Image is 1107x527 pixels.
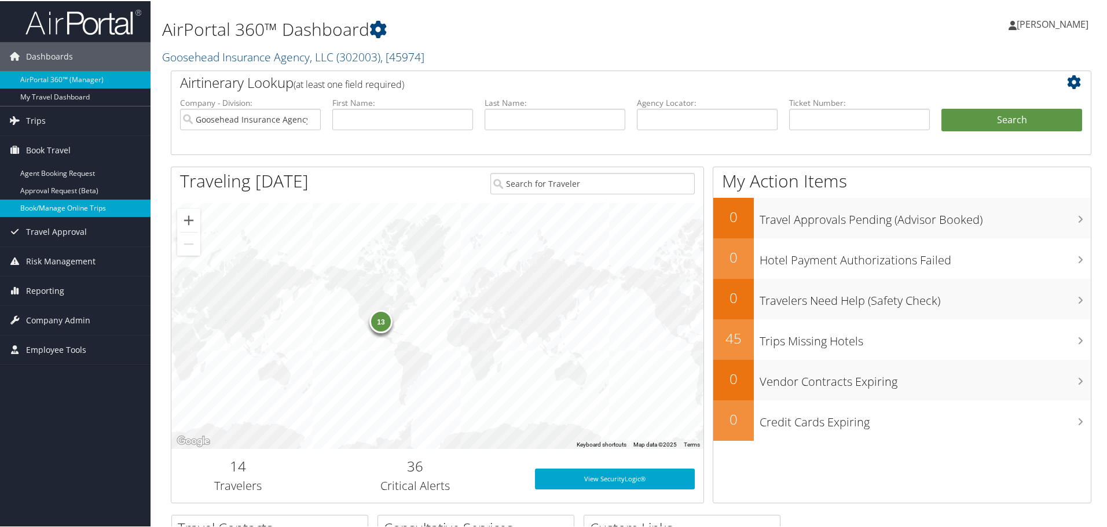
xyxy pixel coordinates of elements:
[332,96,473,108] label: First Name:
[26,305,90,334] span: Company Admin
[713,206,754,226] h2: 0
[485,96,625,108] label: Last Name:
[162,48,424,64] a: Goosehead Insurance Agency, LLC
[162,16,787,40] h1: AirPortal 360™ Dashboard
[180,96,321,108] label: Company - Division:
[713,197,1091,237] a: 0Travel Approvals Pending (Advisor Booked)
[713,327,754,347] h2: 45
[369,309,393,332] div: 13
[180,168,309,192] h1: Traveling [DATE]
[713,168,1091,192] h1: My Action Items
[26,216,87,245] span: Travel Approval
[313,455,518,475] h2: 36
[294,77,404,90] span: (at least one field required)
[760,205,1091,227] h3: Travel Approvals Pending (Advisor Booked)
[941,108,1082,131] button: Search
[180,455,296,475] h2: 14
[760,367,1091,389] h3: Vendor Contracts Expiring
[26,334,86,363] span: Employee Tools
[1017,17,1088,30] span: [PERSON_NAME]
[760,326,1091,348] h3: Trips Missing Hotels
[380,48,424,64] span: , [ 45974 ]
[760,407,1091,429] h3: Credit Cards Expiring
[180,72,1006,91] h2: Airtinerary Lookup
[336,48,380,64] span: ( 302003 )
[490,172,695,193] input: Search for Traveler
[713,246,754,266] h2: 0
[637,96,778,108] label: Agency Locator:
[713,318,1091,359] a: 45Trips Missing Hotels
[26,275,64,304] span: Reporting
[1009,6,1100,40] a: [PERSON_NAME]
[760,245,1091,267] h3: Hotel Payment Authorizations Failed
[713,237,1091,278] a: 0Hotel Payment Authorizations Failed
[26,246,96,275] span: Risk Management
[760,286,1091,308] h3: Travelers Need Help (Safety Check)
[180,477,296,493] h3: Travelers
[177,231,200,255] button: Zoom out
[713,408,754,428] h2: 0
[313,477,518,493] h3: Critical Alerts
[684,440,700,447] a: Terms (opens in new tab)
[713,278,1091,318] a: 0Travelers Need Help (Safety Check)
[713,359,1091,399] a: 0Vendor Contracts Expiring
[633,440,677,447] span: Map data ©2025
[26,41,73,70] span: Dashboards
[535,467,695,488] a: View SecurityLogic®
[713,399,1091,440] a: 0Credit Cards Expiring
[577,440,626,448] button: Keyboard shortcuts
[174,433,212,448] img: Google
[26,135,71,164] span: Book Travel
[713,368,754,388] h2: 0
[789,96,930,108] label: Ticket Number:
[177,208,200,231] button: Zoom in
[25,8,141,35] img: airportal-logo.png
[713,287,754,307] h2: 0
[174,433,212,448] a: Open this area in Google Maps (opens a new window)
[26,105,46,134] span: Trips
